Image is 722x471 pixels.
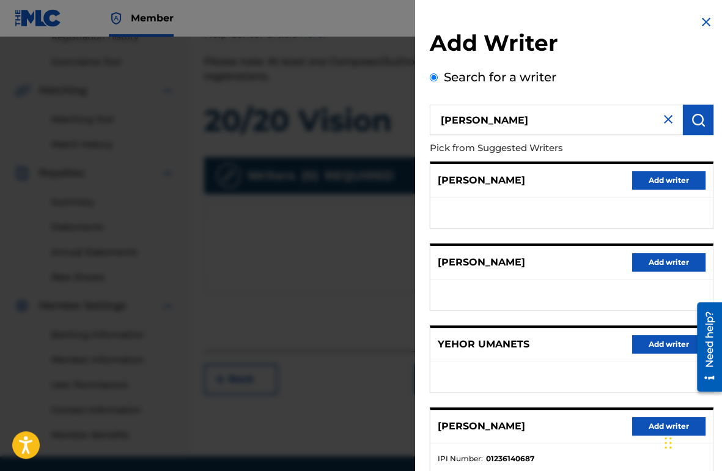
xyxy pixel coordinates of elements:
[661,412,722,471] iframe: Chat Widget
[444,70,556,84] label: Search for a writer
[632,253,705,272] button: Add writer
[15,9,62,27] img: MLC Logo
[430,105,683,135] input: Search writer's name or IPI Number
[438,453,483,464] span: IPI Number :
[632,417,705,436] button: Add writer
[691,113,705,127] img: Search Works
[438,255,525,270] p: [PERSON_NAME]
[688,298,722,396] iframe: Resource Center
[109,11,123,26] img: Top Rightsholder
[665,425,672,461] div: Drag
[632,335,705,354] button: Add writer
[661,112,676,127] img: close
[131,11,174,25] span: Member
[486,453,534,464] strong: 01236140687
[632,171,705,190] button: Add writer
[438,173,525,188] p: [PERSON_NAME]
[438,337,529,352] p: YEHOR UMANETS
[430,29,713,61] h2: Add Writer
[438,419,525,434] p: [PERSON_NAME]
[430,135,644,161] p: Pick from Suggested Writers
